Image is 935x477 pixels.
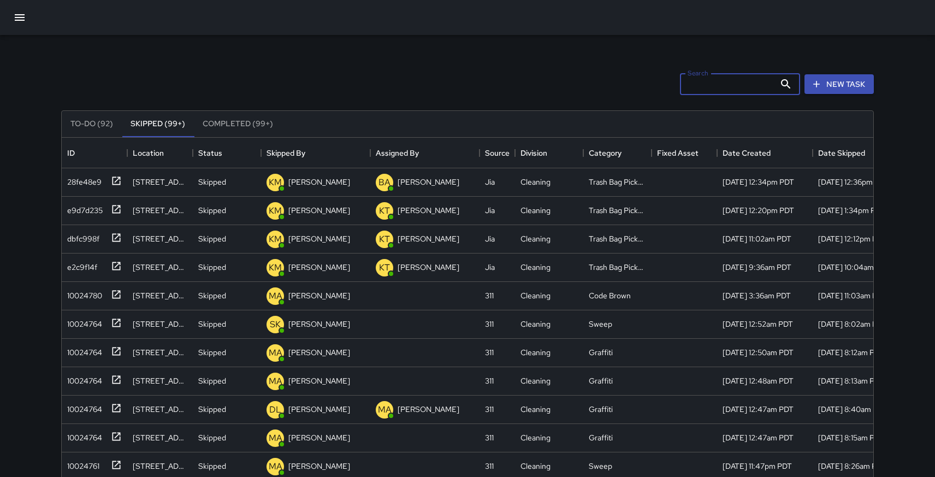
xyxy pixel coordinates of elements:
[198,347,226,358] p: Skipped
[133,205,187,216] div: 1144 Howard Street
[198,461,226,472] p: Skipped
[723,404,794,415] div: 8/22/2025, 12:47am PDT
[63,371,102,386] div: 10024764
[288,404,350,415] p: [PERSON_NAME]
[485,176,495,187] div: Jia
[198,432,226,443] p: Skipped
[485,347,494,358] div: 311
[589,176,646,187] div: Trash Bag Pickup
[818,233,887,244] div: 8/22/2025, 12:12pm PDT
[485,432,494,443] div: 311
[485,262,495,273] div: Jia
[657,138,699,168] div: Fixed Asset
[370,138,480,168] div: Assigned By
[133,262,187,273] div: 706 Natoma Street
[288,290,350,301] p: [PERSON_NAME]
[723,205,794,216] div: 8/22/2025, 12:20pm PDT
[193,138,261,168] div: Status
[818,375,884,386] div: 8/22/2025, 8:13am PDT
[198,404,226,415] p: Skipped
[520,233,551,244] div: Cleaning
[723,233,791,244] div: 8/22/2025, 11:02am PDT
[198,262,226,273] p: Skipped
[723,176,794,187] div: 8/22/2025, 12:34pm PDT
[288,347,350,358] p: [PERSON_NAME]
[133,432,187,443] div: 185 7th Street
[288,233,350,244] p: [PERSON_NAME]
[63,257,97,273] div: e2c9f14f
[723,347,794,358] div: 8/22/2025, 12:50am PDT
[398,404,459,415] p: [PERSON_NAME]
[269,176,282,189] p: KM
[520,461,551,472] div: Cleaning
[62,111,122,137] button: To-Do (92)
[818,461,886,472] div: 8/22/2025, 8:26am PDT
[269,346,282,360] p: MA
[818,347,884,358] div: 8/22/2025, 8:12am PDT
[63,343,102,358] div: 10024764
[133,233,187,244] div: 1070 Howard Street
[63,286,102,301] div: 10024780
[133,138,164,168] div: Location
[63,172,102,187] div: 28fe48e9
[288,319,350,329] p: [PERSON_NAME]
[133,461,187,472] div: 67 Sheridan Street
[520,205,551,216] div: Cleaning
[485,404,494,415] div: 311
[485,205,495,216] div: Jia
[804,74,874,95] button: New Task
[520,319,551,329] div: Cleaning
[269,432,282,445] p: MA
[133,176,187,187] div: 1070 Howard Street
[520,347,551,358] div: Cleaning
[589,205,646,216] div: Trash Bag Pickup
[813,138,908,168] div: Date Skipped
[288,432,350,443] p: [PERSON_NAME]
[288,176,350,187] p: [PERSON_NAME]
[818,138,865,168] div: Date Skipped
[485,319,494,329] div: 311
[288,461,350,472] p: [PERSON_NAME]
[269,261,282,274] p: KM
[269,290,282,303] p: MA
[485,290,494,301] div: 311
[398,262,459,273] p: [PERSON_NAME]
[589,347,613,358] div: Graffiti
[198,319,226,329] p: Skipped
[688,68,708,78] label: Search
[270,318,281,331] p: SK
[288,262,350,273] p: [PERSON_NAME]
[515,138,583,168] div: Division
[198,375,226,386] p: Skipped
[67,138,75,168] div: ID
[485,461,494,472] div: 311
[723,138,771,168] div: Date Created
[723,319,793,329] div: 8/22/2025, 12:52am PDT
[398,176,459,187] p: [PERSON_NAME]
[63,428,102,443] div: 10024764
[269,375,282,388] p: MA
[379,204,390,217] p: KT
[133,347,187,358] div: 333 7th Street
[122,111,194,137] button: Skipped (99+)
[723,290,791,301] div: 8/22/2025, 3:36am PDT
[520,290,551,301] div: Cleaning
[589,138,622,168] div: Category
[133,290,187,301] div: 600 7th Street
[818,404,887,415] div: 8/22/2025, 8:40am PDT
[63,399,102,415] div: 10024764
[62,138,127,168] div: ID
[133,375,187,386] div: 219 7th Street
[723,432,794,443] div: 8/22/2025, 12:47am PDT
[520,138,547,168] div: Division
[723,461,792,472] div: 8/21/2025, 11:47pm PDT
[583,138,652,168] div: Category
[589,262,646,273] div: Trash Bag Pickup
[520,432,551,443] div: Cleaning
[589,432,613,443] div: Graffiti
[589,404,613,415] div: Graffiti
[589,461,612,472] div: Sweep
[398,205,459,216] p: [PERSON_NAME]
[379,233,390,246] p: KT
[198,290,226,301] p: Skipped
